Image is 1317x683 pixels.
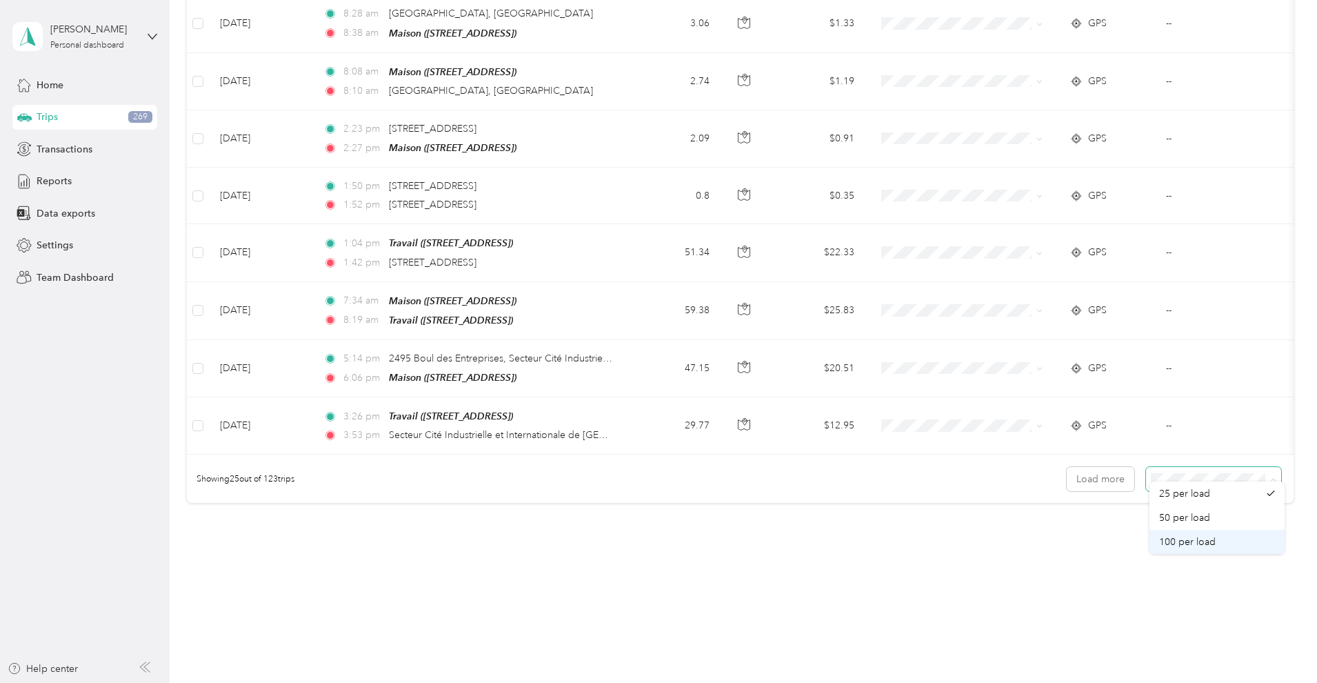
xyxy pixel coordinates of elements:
[1088,16,1107,31] span: GPS
[37,78,63,92] span: Home
[343,351,383,366] span: 5:14 pm
[389,257,476,268] span: [STREET_ADDRESS]
[389,123,476,135] span: [STREET_ADDRESS]
[37,110,58,124] span: Trips
[37,238,73,253] span: Settings
[343,83,383,99] span: 8:10 am
[343,141,383,156] span: 2:27 pm
[630,110,721,168] td: 2.09
[1159,512,1210,524] span: 50 per load
[343,428,383,443] span: 3:53 pm
[630,397,721,455] td: 29.77
[343,236,383,251] span: 1:04 pm
[389,315,513,326] span: Travail ([STREET_ADDRESS])
[37,270,114,285] span: Team Dashboard
[37,206,95,221] span: Data exports
[1240,606,1317,683] iframe: Everlance-gr Chat Button Frame
[1155,397,1280,455] td: --
[630,168,721,224] td: 0.8
[209,397,312,455] td: [DATE]
[343,197,383,212] span: 1:52 pm
[209,110,312,168] td: [DATE]
[1159,536,1216,548] span: 100 per load
[769,282,865,340] td: $25.83
[128,111,152,123] span: 269
[769,340,865,397] td: $20.51
[1155,110,1280,168] td: --
[343,64,383,79] span: 8:08 am
[1155,168,1280,224] td: --
[209,224,312,281] td: [DATE]
[389,8,593,19] span: [GEOGRAPHIC_DATA], [GEOGRAPHIC_DATA]
[1067,467,1134,491] button: Load more
[50,22,137,37] div: [PERSON_NAME]
[343,255,383,270] span: 1:42 pm
[389,28,516,39] span: Maison ([STREET_ADDRESS])
[630,340,721,397] td: 47.15
[769,224,865,281] td: $22.33
[8,662,78,676] button: Help center
[37,142,92,157] span: Transactions
[1088,361,1107,376] span: GPS
[343,179,383,194] span: 1:50 pm
[343,370,383,386] span: 6:06 pm
[1155,282,1280,340] td: --
[343,313,383,328] span: 8:19 am
[389,237,513,248] span: Travail ([STREET_ADDRESS])
[389,353,935,364] span: 2495 Boul des Entreprises, Secteur Cité Industrielle et [GEOGRAPHIC_DATA], [GEOGRAPHIC_DATA], [GE...
[1088,418,1107,433] span: GPS
[769,397,865,455] td: $12.95
[343,409,383,424] span: 3:26 pm
[389,180,476,192] span: [STREET_ADDRESS]
[1155,53,1280,110] td: --
[389,372,516,383] span: Maison ([STREET_ADDRESS])
[389,410,513,422] span: Travail ([STREET_ADDRESS])
[209,168,312,224] td: [DATE]
[1155,224,1280,281] td: --
[389,199,476,210] span: [STREET_ADDRESS]
[50,41,124,50] div: Personal dashboard
[37,174,72,188] span: Reports
[1088,303,1107,318] span: GPS
[209,53,312,110] td: [DATE]
[1155,340,1280,397] td: --
[1088,245,1107,260] span: GPS
[630,53,721,110] td: 2.74
[389,429,892,441] span: Secteur Cité Industrielle et Internationale de [GEOGRAPHIC_DATA], [GEOGRAPHIC_DATA], [GEOGRAPHIC_...
[343,6,383,21] span: 8:28 am
[1088,74,1107,89] span: GPS
[769,53,865,110] td: $1.19
[343,121,383,137] span: 2:23 pm
[209,340,312,397] td: [DATE]
[389,85,593,97] span: [GEOGRAPHIC_DATA], [GEOGRAPHIC_DATA]
[389,142,516,153] span: Maison ([STREET_ADDRESS])
[209,282,312,340] td: [DATE]
[389,66,516,77] span: Maison ([STREET_ADDRESS])
[1159,488,1210,499] span: 25 per load
[343,293,383,308] span: 7:34 am
[187,473,294,486] span: Showing 25 out of 123 trips
[1088,131,1107,146] span: GPS
[630,224,721,281] td: 51.34
[769,168,865,224] td: $0.35
[343,26,383,41] span: 8:38 am
[389,295,516,306] span: Maison ([STREET_ADDRESS])
[630,282,721,340] td: 59.38
[1088,188,1107,204] span: GPS
[769,110,865,168] td: $0.91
